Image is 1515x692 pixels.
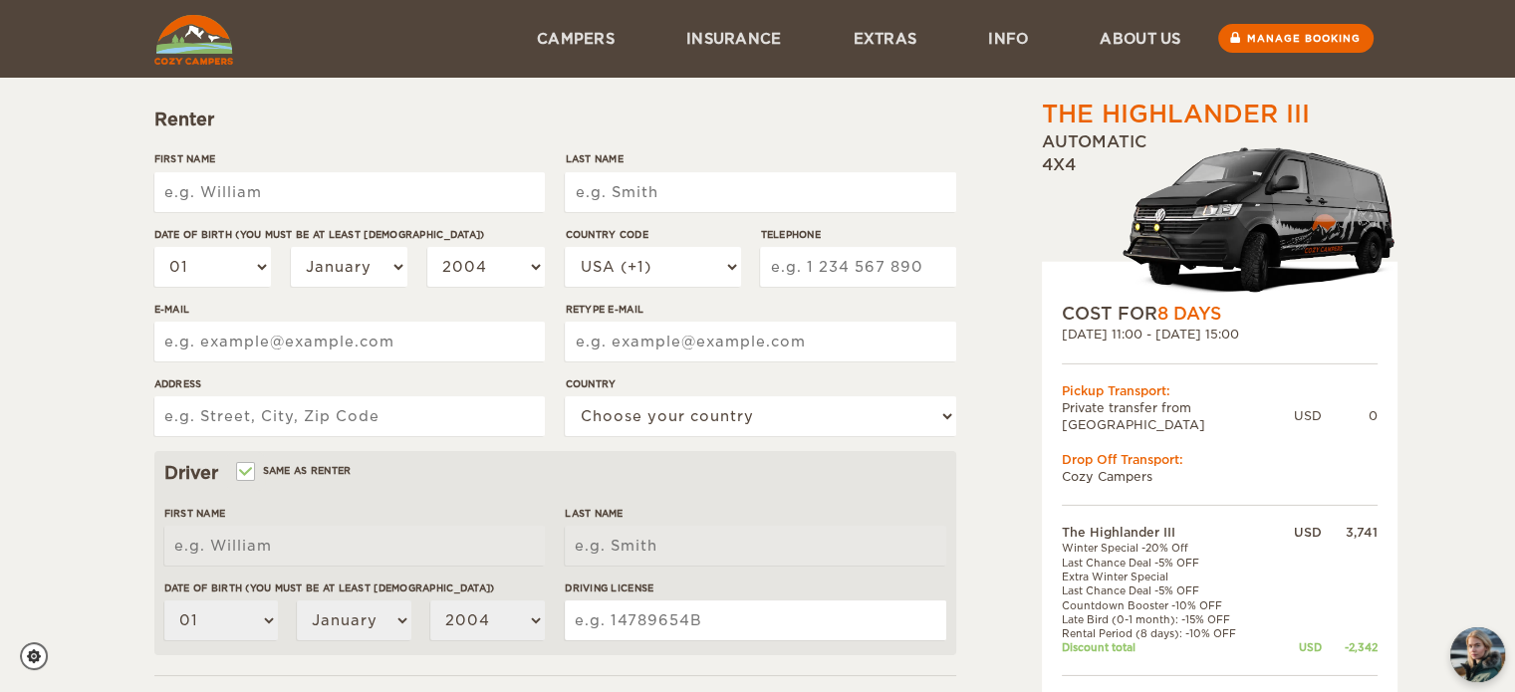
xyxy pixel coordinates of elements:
input: e.g. William [164,526,545,566]
td: The Highlander III [1062,524,1275,541]
td: Winter Special -20% Off [1062,541,1275,555]
img: stor-langur-4.png [1122,137,1397,302]
img: Freyja at Cozy Campers [1450,627,1505,682]
td: Extra Winter Special [1062,570,1275,583]
input: Same as renter [238,467,251,480]
label: Country [565,376,955,391]
div: Pickup Transport: [1062,381,1378,398]
label: First Name [164,506,545,521]
td: Discount total [1062,640,1275,654]
img: Cozy Campers [154,15,233,65]
div: The Highlander III [1042,98,1310,131]
div: Automatic 4x4 [1042,131,1397,302]
div: 0 [1322,407,1378,424]
label: Last Name [565,151,955,166]
div: [DATE] 11:00 - [DATE] 15:00 [1062,326,1378,343]
label: Last Name [565,506,945,521]
label: Telephone [760,227,955,242]
input: e.g. example@example.com [565,322,955,361]
td: Rental Period (8 days): -10% OFF [1062,626,1275,640]
div: Driver [164,461,946,485]
td: Countdown Booster -10% OFF [1062,597,1275,611]
label: Address [154,376,545,391]
a: Manage booking [1218,24,1374,53]
input: e.g. William [154,172,545,212]
td: Last Chance Deal -5% OFF [1062,583,1275,597]
label: Date of birth (You must be at least [DEMOGRAPHIC_DATA]) [154,227,545,242]
label: Driving License [565,580,945,595]
input: e.g. Smith [565,172,955,212]
label: Date of birth (You must be at least [DEMOGRAPHIC_DATA]) [164,580,545,595]
button: chat-button [1450,627,1505,682]
input: e.g. Smith [565,526,945,566]
label: Retype E-mail [565,302,955,317]
span: 8 Days [1157,304,1221,324]
label: Same as renter [238,461,352,480]
label: E-mail [154,302,545,317]
div: USD [1275,524,1322,541]
td: Private transfer from [GEOGRAPHIC_DATA] [1062,399,1294,433]
input: e.g. 1 234 567 890 [760,247,955,287]
td: Last Chance Deal -5% OFF [1062,556,1275,570]
input: e.g. 14789654B [565,600,945,640]
td: Late Bird (0-1 month): -15% OFF [1062,612,1275,626]
a: Cookie settings [20,642,61,670]
div: USD [1275,640,1322,654]
div: -2,342 [1322,640,1378,654]
div: Renter [154,108,956,131]
div: COST FOR [1062,302,1378,326]
input: e.g. Street, City, Zip Code [154,396,545,436]
label: Country Code [565,227,740,242]
div: USD [1294,407,1322,424]
td: Cozy Campers [1062,468,1378,485]
div: Drop Off Transport: [1062,451,1378,468]
div: 3,741 [1322,524,1378,541]
input: e.g. example@example.com [154,322,545,361]
label: First Name [154,151,545,166]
